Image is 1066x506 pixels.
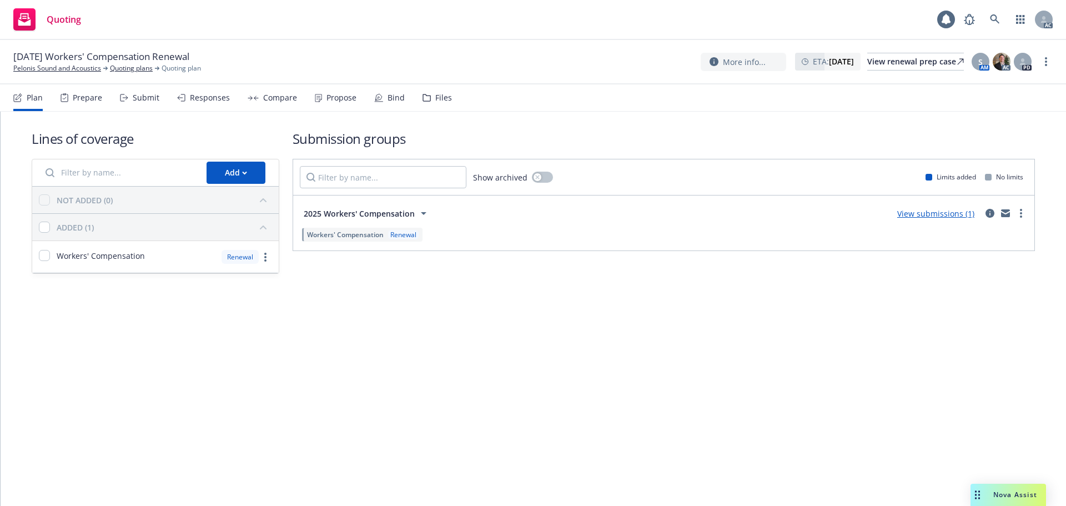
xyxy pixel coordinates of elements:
[13,50,189,63] span: [DATE] Workers' Compensation Renewal
[971,484,1046,506] button: Nova Assist
[723,56,766,68] span: More info...
[32,129,279,148] h1: Lines of coverage
[388,93,405,102] div: Bind
[867,53,964,71] a: View renewal prep case
[984,8,1006,31] a: Search
[985,172,1023,182] div: No limits
[1009,8,1032,31] a: Switch app
[293,129,1035,148] h1: Submission groups
[926,172,976,182] div: Limits added
[999,207,1012,220] a: mail
[222,250,259,264] div: Renewal
[1039,55,1053,68] a: more
[993,490,1037,499] span: Nova Assist
[897,208,974,219] a: View submissions (1)
[190,93,230,102] div: Responses
[958,8,980,31] a: Report a Bug
[304,208,415,219] span: 2025 Workers' Compensation
[978,56,983,68] span: S
[473,172,527,183] span: Show archived
[300,166,466,188] input: Filter by name...
[133,93,159,102] div: Submit
[813,56,854,67] span: ETA :
[388,230,419,239] div: Renewal
[57,250,145,262] span: Workers' Compensation
[1014,207,1028,220] a: more
[13,63,101,73] a: Pelonis Sound and Acoustics
[47,15,81,24] span: Quoting
[263,93,297,102] div: Compare
[435,93,452,102] div: Files
[162,63,201,73] span: Quoting plan
[829,56,854,67] strong: [DATE]
[326,93,356,102] div: Propose
[73,93,102,102] div: Prepare
[27,93,43,102] div: Plan
[9,4,86,35] a: Quoting
[110,63,153,73] a: Quoting plans
[300,202,434,224] button: 2025 Workers' Compensation
[39,162,200,184] input: Filter by name...
[57,194,113,206] div: NOT ADDED (0)
[259,251,272,264] a: more
[983,207,997,220] a: circleInformation
[207,162,265,184] button: Add
[971,484,984,506] div: Drag to move
[993,53,1010,71] img: photo
[57,218,272,236] button: ADDED (1)
[307,230,384,239] span: Workers' Compensation
[225,162,247,183] div: Add
[701,53,786,71] button: More info...
[57,191,272,209] button: NOT ADDED (0)
[57,222,94,233] div: ADDED (1)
